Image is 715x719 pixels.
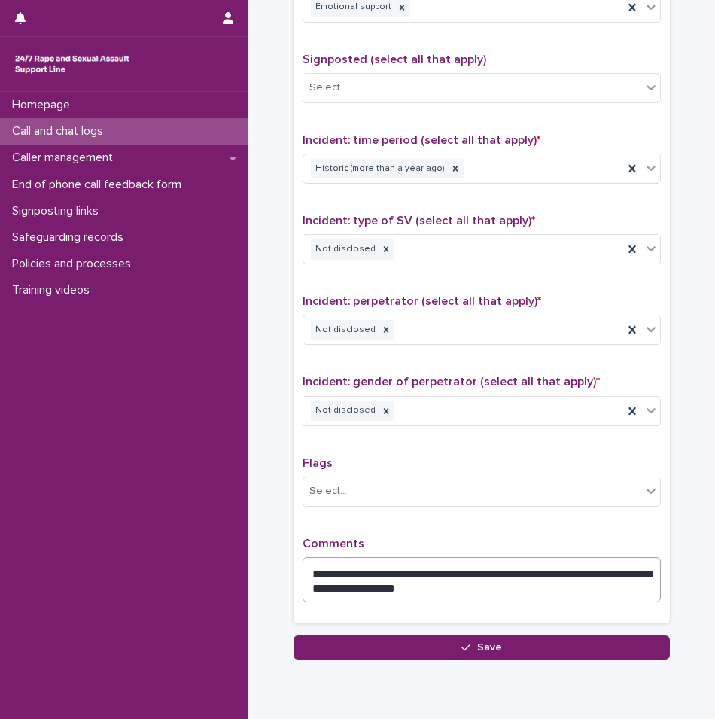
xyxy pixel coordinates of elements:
[303,295,541,307] span: Incident: perpetrator (select all that apply)
[311,320,378,340] div: Not disclosed
[303,53,486,66] span: Signposted (select all that apply)
[311,239,378,260] div: Not disclosed
[303,134,540,146] span: Incident: time period (select all that apply)
[6,124,115,139] p: Call and chat logs
[6,178,193,192] p: End of phone call feedback form
[309,483,347,499] div: Select...
[6,257,143,271] p: Policies and processes
[303,538,364,550] span: Comments
[6,151,125,165] p: Caller management
[303,215,535,227] span: Incident: type of SV (select all that apply)
[309,80,347,96] div: Select...
[294,635,670,660] button: Save
[6,283,102,297] p: Training videos
[477,642,502,653] span: Save
[6,204,111,218] p: Signposting links
[303,376,600,388] span: Incident: gender of perpetrator (select all that apply)
[311,159,447,179] div: Historic (more than a year ago)
[311,401,378,421] div: Not disclosed
[6,230,135,245] p: Safeguarding records
[12,49,132,79] img: rhQMoQhaT3yELyF149Cw
[303,457,333,469] span: Flags
[6,98,82,112] p: Homepage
